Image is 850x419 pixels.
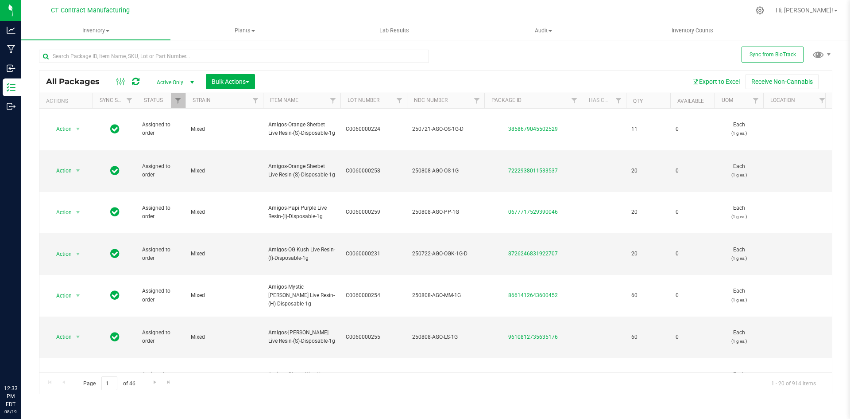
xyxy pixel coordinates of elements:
span: select [73,123,84,135]
a: Plants [170,21,320,40]
span: 0 [676,250,709,258]
span: Lab Results [367,27,421,35]
p: (1 g ea.) [720,212,758,221]
a: Qty [633,98,643,104]
inline-svg: Manufacturing [7,45,15,54]
p: (1 g ea.) [720,254,758,262]
a: Lab Results [320,21,469,40]
a: Filter [567,93,582,108]
span: Action [48,248,72,260]
a: Inventory [21,21,170,40]
span: Assigned to order [142,204,180,221]
span: 60 [631,291,665,300]
span: Amigos-Orange Sherbet Live Resin-(S)-Disposable-1g [268,121,335,137]
a: Package ID [491,97,522,103]
span: Each [720,162,758,179]
span: C0060000255 [346,333,402,341]
span: Each [720,370,758,387]
a: Filter [815,93,830,108]
span: 250808-AGO-LS-1G [412,333,479,341]
span: 20 [631,167,665,175]
span: C0060000258 [346,167,402,175]
span: Assigned to order [142,246,180,262]
span: 0 [676,125,709,133]
span: In Sync [110,206,120,218]
a: Filter [392,93,407,108]
span: 20 [631,250,665,258]
span: 0 [676,208,709,216]
span: select [73,206,84,219]
a: Strain [193,97,211,103]
span: 60 [631,333,665,341]
span: C0060000231 [346,250,402,258]
span: 11 [631,125,665,133]
span: CT Contract Manufacturing [51,7,130,14]
span: Page of 46 [76,376,143,390]
span: 1 - 20 of 914 items [764,376,823,390]
span: In Sync [110,247,120,260]
span: Each [720,204,758,221]
span: Action [48,164,72,177]
span: Plants [171,27,319,35]
span: Audit [469,27,618,35]
a: Go to the next page [148,376,161,388]
span: C0060000254 [346,291,402,300]
a: Filter [171,93,185,108]
a: Status [144,97,163,103]
span: Mixed [191,333,258,341]
span: 250722-AGO-OGK-1G-D [412,250,479,258]
span: Each [720,287,758,304]
span: 0 [676,167,709,175]
span: Amigos-Mystic [PERSON_NAME] Live Resin-(H)-Disposable-1g [268,283,335,309]
th: Has COA [582,93,626,109]
span: select [73,248,84,260]
a: 9610812735635176 [508,334,558,340]
span: In Sync [110,123,120,135]
span: Action [48,206,72,219]
span: Sync from BioTrack [750,51,796,58]
span: Inventory Counts [660,27,725,35]
a: Filter [749,93,763,108]
a: 7222938011533537 [508,168,558,174]
span: In Sync [110,331,120,343]
a: 8726246831922707 [508,251,558,257]
span: Bulk Actions [212,78,249,85]
a: Lot Number [348,97,379,103]
span: 250808-AGO-MM-1G [412,291,479,300]
inline-svg: Inventory [7,83,15,92]
inline-svg: Outbound [7,102,15,111]
span: 0 [676,333,709,341]
input: Search Package ID, Item Name, SKU, Lot or Part Number... [39,50,429,63]
span: Mixed [191,125,258,133]
inline-svg: Analytics [7,26,15,35]
input: 1 [101,376,117,390]
span: Assigned to order [142,121,180,137]
span: Assigned to order [142,287,180,304]
span: Action [48,123,72,135]
span: Action [48,290,72,302]
span: In Sync [110,164,120,177]
a: Sync Status [100,97,134,103]
a: 8661412643600452 [508,292,558,298]
span: Amigos-OG Kush Live Resin-(I)-Disposable-1g [268,246,335,262]
a: 3858679045502529 [508,126,558,132]
span: Inventory [21,27,170,35]
a: NDC Number [414,97,448,103]
button: Bulk Actions [206,74,255,89]
span: Amigos-Cherry Kiss Live Resin-(S)-Disposable-1g [268,370,335,387]
inline-svg: Inbound [7,64,15,73]
span: Amigos-Papi Purple Live Resin-(I)-Disposable-1g [268,204,335,221]
p: 12:33 PM EDT [4,384,17,408]
span: Amigos-Orange Sherbet Live Resin-(S)-Disposable-1g [268,162,335,179]
div: Manage settings [754,6,765,15]
div: Actions [46,98,89,104]
span: 20 [631,208,665,216]
span: Each [720,246,758,262]
span: select [73,164,84,177]
p: (1 g ea.) [720,296,758,304]
a: 0677717529390046 [508,209,558,215]
span: Mixed [191,208,258,216]
button: Export to Excel [686,74,746,89]
span: C0060000224 [346,125,402,133]
a: Filter [611,93,626,108]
